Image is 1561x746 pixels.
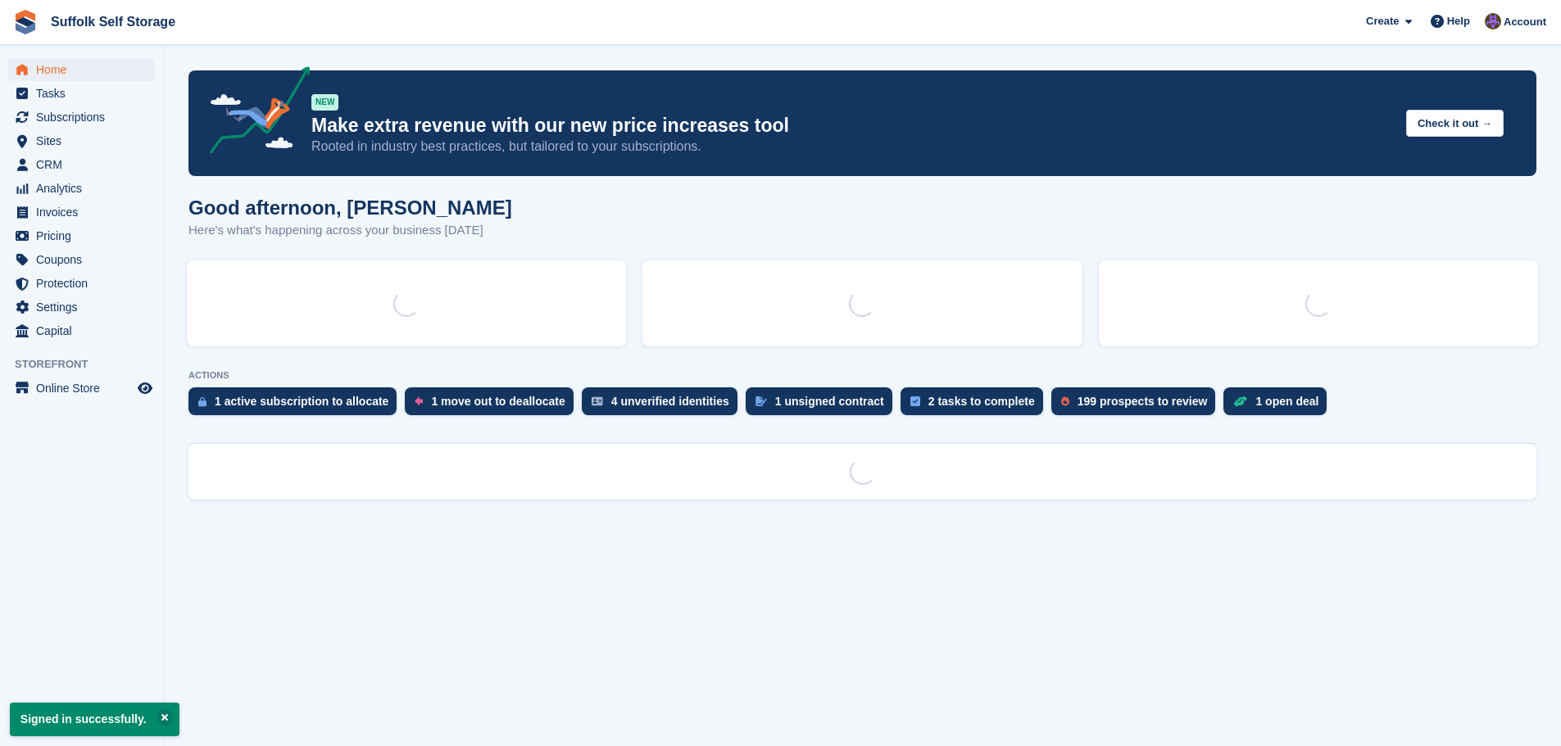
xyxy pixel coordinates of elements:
[1255,395,1318,408] div: 1 open deal
[188,370,1536,381] p: ACTIONS
[36,153,134,176] span: CRM
[8,272,155,295] a: menu
[1447,13,1470,29] span: Help
[10,703,179,736] p: Signed in successfully.
[188,197,512,219] h1: Good afternoon, [PERSON_NAME]
[415,396,423,406] img: move_outs_to_deallocate_icon-f764333ba52eb49d3ac5e1228854f67142a1ed5810a6f6cc68b1a99e826820c5.svg
[8,319,155,342] a: menu
[36,58,134,81] span: Home
[36,296,134,319] span: Settings
[1406,110,1504,137] button: Check it out →
[135,378,155,398] a: Preview store
[8,248,155,271] a: menu
[1233,396,1247,407] img: deal-1b604bf984904fb50ccaf53a9ad4b4a5d6e5aea283cecdc64d6e3604feb123c2.svg
[910,396,920,406] img: task-75834270c22a3079a89374b754ae025e5fb1db73e45f91037f5363f120a921f8.svg
[196,66,311,160] img: price-adjustments-announcement-icon-8257ccfd72463d97f412b2fc003d46551f7dbcb40ab6d574587a9cd5c0d94...
[36,377,134,400] span: Online Store
[592,396,603,406] img: verify_identity-adf6edd0f0f0b5bbfe63781bf79b02c33cf7c696d77639b501bdc392416b5a36.svg
[36,248,134,271] span: Coupons
[611,395,729,408] div: 4 unverified identities
[1504,14,1546,30] span: Account
[1223,387,1335,423] a: 1 open deal
[36,177,134,200] span: Analytics
[311,138,1393,156] p: Rooted in industry best practices, but tailored to your subscriptions.
[901,387,1051,423] a: 2 tasks to complete
[8,377,155,400] a: menu
[1366,13,1399,29] span: Create
[44,8,182,35] a: Suffolk Self Storage
[8,58,155,81] a: menu
[36,319,134,342] span: Capital
[36,201,134,224] span: Invoices
[8,201,155,224] a: menu
[36,82,134,105] span: Tasks
[198,396,206,407] img: active_subscription_to_allocate_icon-d502201f5373d7db506a760aba3b589e785aa758c864c3986d89f69b8ff3...
[8,224,155,247] a: menu
[36,129,134,152] span: Sites
[36,106,134,129] span: Subscriptions
[36,224,134,247] span: Pricing
[311,114,1393,138] p: Make extra revenue with our new price increases tool
[188,221,512,240] p: Here's what's happening across your business [DATE]
[13,10,38,34] img: stora-icon-8386f47178a22dfd0bd8f6a31ec36ba5ce8667c1dd55bd0f319d3a0aa187defe.svg
[8,82,155,105] a: menu
[775,395,884,408] div: 1 unsigned contract
[928,395,1035,408] div: 2 tasks to complete
[746,387,901,423] a: 1 unsigned contract
[215,395,388,408] div: 1 active subscription to allocate
[756,396,767,406] img: contract_signature_icon-13c848040528278c33f63329250d36e43548de30e8caae1d1a13099fd9432cc5.svg
[582,387,746,423] a: 4 unverified identities
[8,153,155,176] a: menu
[188,387,405,423] a: 1 active subscription to allocate
[8,296,155,319] a: menu
[8,106,155,129] a: menu
[1051,387,1224,423] a: 199 prospects to review
[1078,395,1208,408] div: 199 prospects to review
[15,356,163,373] span: Storefront
[8,129,155,152] a: menu
[431,395,565,408] div: 1 move out to deallocate
[36,272,134,295] span: Protection
[311,94,338,111] div: NEW
[405,387,581,423] a: 1 move out to deallocate
[1061,396,1069,406] img: prospect-51fa495bee0391a8d652442698ab0144808aea92771e9ea1ae160a38d050c398.svg
[1485,13,1501,29] img: Emma
[8,177,155,200] a: menu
